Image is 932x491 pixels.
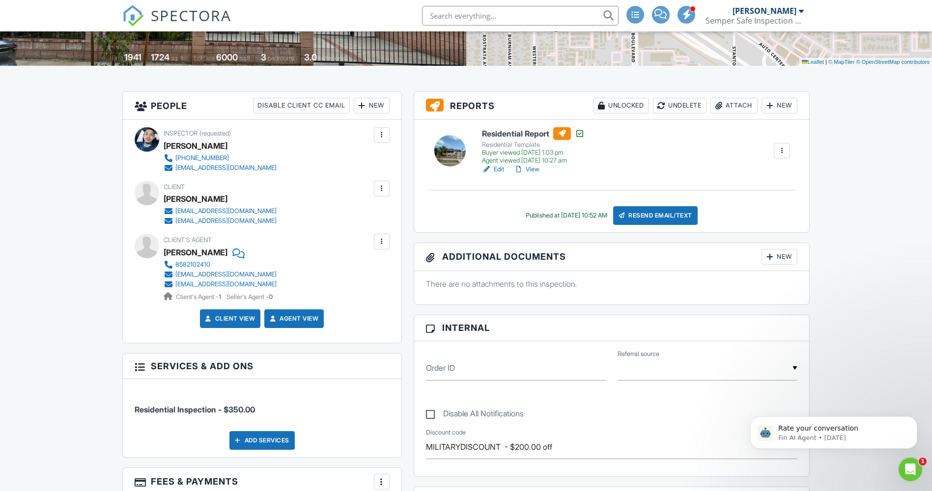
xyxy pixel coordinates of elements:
[318,55,346,62] span: bathrooms
[354,98,390,113] div: New
[175,154,229,162] div: [PHONE_NUMBER]
[164,206,277,216] a: [EMAIL_ADDRESS][DOMAIN_NAME]
[175,217,277,225] div: [EMAIL_ADDRESS][DOMAIN_NAME]
[194,55,215,62] span: Lot Size
[482,141,585,149] div: Residential Template
[613,206,698,225] div: Resend Email/Text
[482,127,585,164] a: Residential Report Residential Template Buyer viewed [DATE] 1:03 pm Agent viewed [DATE] 10:27 am
[175,164,277,172] div: [EMAIL_ADDRESS][DOMAIN_NAME]
[269,293,273,300] strong: 0
[304,52,317,62] div: 3.0
[175,280,277,288] div: [EMAIL_ADDRESS][DOMAIN_NAME]
[762,249,797,265] div: New
[426,278,798,289] p: There are no attachments to this inspection.
[414,315,810,341] h3: Internal
[414,92,810,120] h3: Reports
[706,16,804,26] div: Semper Safe Inspection C.A.
[151,52,169,62] div: 1724
[164,130,198,137] span: Inspector
[164,216,277,226] a: [EMAIL_ADDRESS][DOMAIN_NAME]
[426,409,524,421] label: Disable All Notifications
[482,157,585,164] div: Agent viewed [DATE] 10:27 am
[164,245,227,260] a: [PERSON_NAME]
[426,362,455,373] label: Order ID
[164,191,227,206] div: [PERSON_NAME]
[124,52,141,62] div: 1941
[414,243,810,271] h3: Additional Documents
[122,13,231,34] a: SPECTORA
[123,354,401,379] h3: Services & Add ons
[253,98,350,113] div: Disable Client CC Email
[122,5,144,27] img: The Best Home Inspection Software - Spectora
[261,52,266,62] div: 3
[226,293,273,300] span: Seller's Agent -
[268,314,318,324] a: Agent View
[856,59,930,65] a: © OpenStreetMap contributors
[653,98,706,113] div: Undelete
[164,270,277,279] a: [EMAIL_ADDRESS][DOMAIN_NAME]
[219,293,221,300] strong: 1
[735,396,932,464] iframe: Intercom notifications message
[899,458,922,481] iframe: Intercom live chat
[618,350,659,358] label: Referral source
[762,98,797,113] div: New
[135,405,255,414] span: Residential Inspection - $350.00
[164,183,185,191] span: Client
[164,279,277,289] a: [EMAIL_ADDRESS][DOMAIN_NAME]
[229,431,295,450] div: Add Services
[919,458,927,465] span: 1
[593,98,649,113] div: Unlocked
[426,428,466,437] label: Discount code
[203,314,255,324] a: Client View
[216,52,238,62] div: 6000
[112,55,123,62] span: Built
[514,164,539,174] a: View
[828,59,855,65] a: © MapTiler
[175,261,210,269] div: 8582102410
[710,98,758,113] div: Attach
[164,153,277,163] a: [PHONE_NUMBER]
[422,6,619,26] input: Search everything...
[482,149,585,157] div: Buyer viewed [DATE] 1:03 pm
[482,164,504,174] a: Edit
[176,293,223,300] span: Client's Agent -
[199,130,231,137] span: (requested)
[171,55,185,62] span: sq. ft.
[151,5,231,26] span: SPECTORA
[175,271,277,278] div: [EMAIL_ADDRESS][DOMAIN_NAME]
[825,59,827,65] span: |
[164,260,277,270] a: 8582102410
[482,127,585,140] h6: Residential Report
[526,212,607,219] div: Published at [DATE] 10:52 AM
[175,207,277,215] div: [EMAIL_ADDRESS][DOMAIN_NAME]
[164,138,227,153] div: [PERSON_NAME]
[123,92,401,120] h3: People
[239,55,252,62] span: sq.ft.
[164,163,277,173] a: [EMAIL_ADDRESS][DOMAIN_NAME]
[268,55,295,62] span: bedrooms
[733,6,796,16] div: [PERSON_NAME]
[164,236,212,244] span: Client's Agent
[802,59,824,65] a: Leaflet
[135,386,390,423] li: Service: Residential Inspection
